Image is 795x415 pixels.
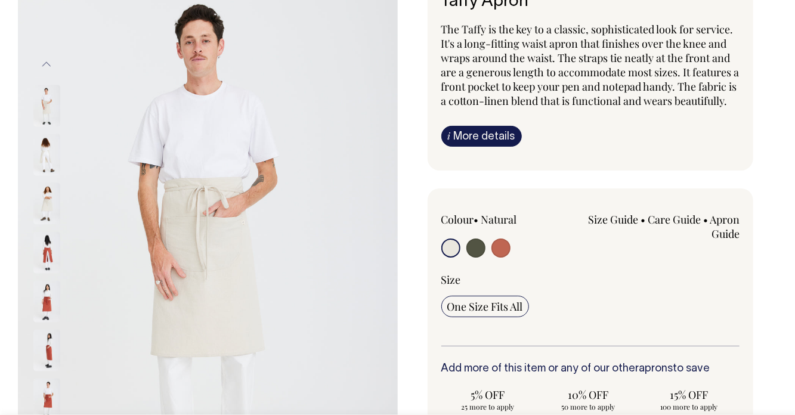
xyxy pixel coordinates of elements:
img: rust [33,281,60,323]
img: natural [33,134,60,176]
input: 10% OFF 50 more to apply [542,384,635,415]
span: • [474,212,479,227]
span: 100 more to apply [648,402,730,411]
input: One Size Fits All [441,296,529,317]
img: natural [33,183,60,225]
a: Care Guide [648,212,701,227]
span: 10% OFF [547,388,629,402]
a: aprons [639,364,673,374]
img: natural [33,85,60,127]
div: Size [441,272,740,287]
span: • [641,212,645,227]
input: 15% OFF 100 more to apply [642,384,736,415]
div: Colour [441,212,561,227]
input: 5% OFF 25 more to apply [441,384,535,415]
a: iMore details [441,126,522,147]
span: One Size Fits All [447,299,523,314]
span: 25 more to apply [447,402,529,411]
a: Size Guide [588,212,638,227]
a: Apron Guide [710,212,740,241]
span: i [448,129,451,142]
button: Previous [38,51,55,78]
label: Natural [481,212,517,227]
img: rust [33,232,60,274]
span: • [703,212,708,227]
span: The Taffy is the key to a classic, sophisticated look for service. It's a long-fitting waist apro... [441,22,740,108]
span: 50 more to apply [547,402,629,411]
span: 5% OFF [447,388,529,402]
h6: Add more of this item or any of our other to save [441,363,740,375]
span: 15% OFF [648,388,730,402]
img: rust [33,330,60,371]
